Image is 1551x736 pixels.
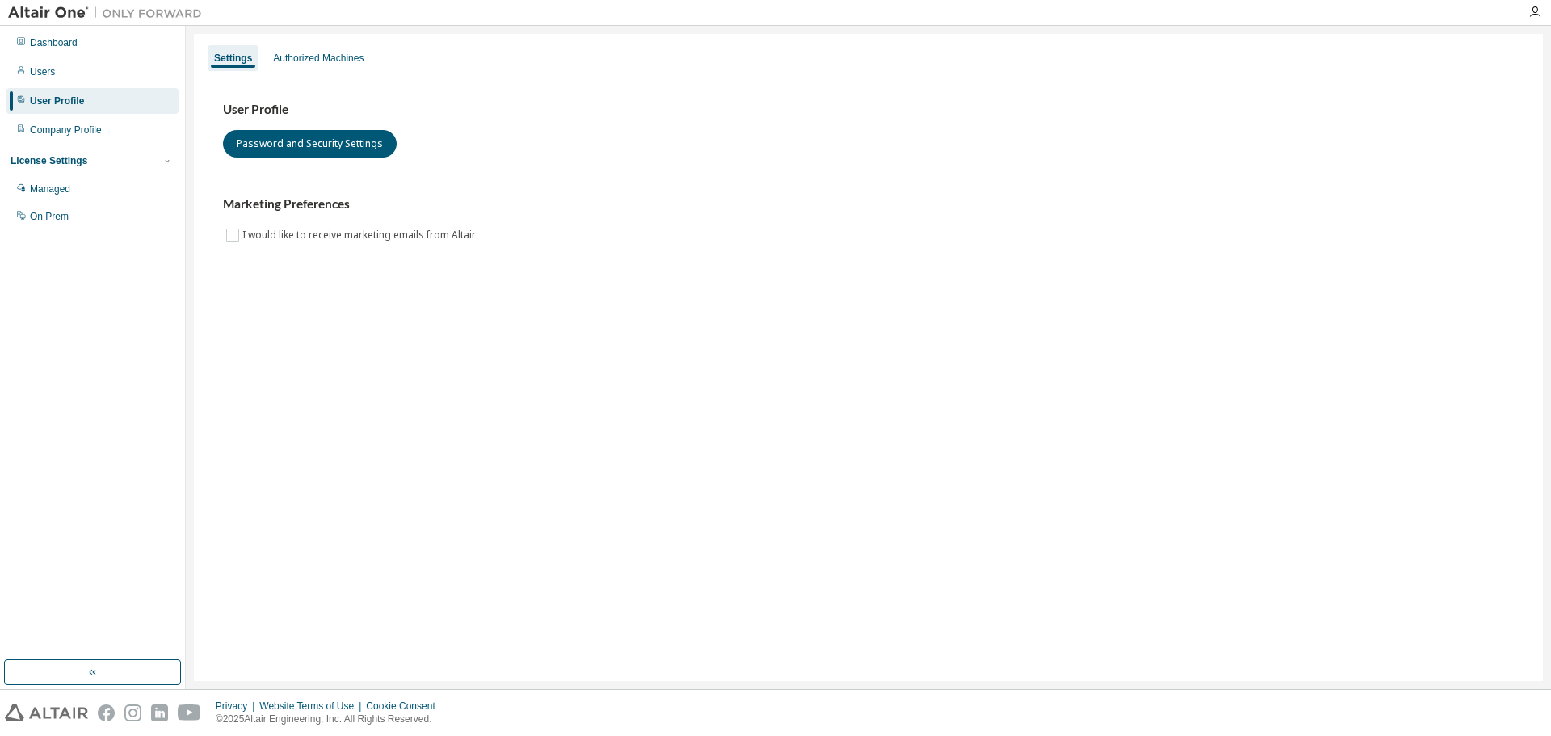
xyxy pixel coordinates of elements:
img: Altair One [8,5,210,21]
img: youtube.svg [178,704,201,721]
div: Settings [214,52,252,65]
img: altair_logo.svg [5,704,88,721]
div: Cookie Consent [366,700,444,713]
div: License Settings [11,154,87,167]
div: Managed [30,183,70,196]
label: I would like to receive marketing emails from Altair [242,225,479,245]
img: instagram.svg [124,704,141,721]
button: Password and Security Settings [223,130,397,158]
div: On Prem [30,210,69,223]
div: Website Terms of Use [259,700,366,713]
div: Authorized Machines [273,52,364,65]
p: © 2025 Altair Engineering, Inc. All Rights Reserved. [216,713,445,726]
img: linkedin.svg [151,704,168,721]
h3: Marketing Preferences [223,196,1514,212]
div: Dashboard [30,36,78,49]
h3: User Profile [223,102,1514,118]
div: Privacy [216,700,259,713]
div: User Profile [30,95,84,107]
img: facebook.svg [98,704,115,721]
div: Company Profile [30,124,102,137]
div: Users [30,65,55,78]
